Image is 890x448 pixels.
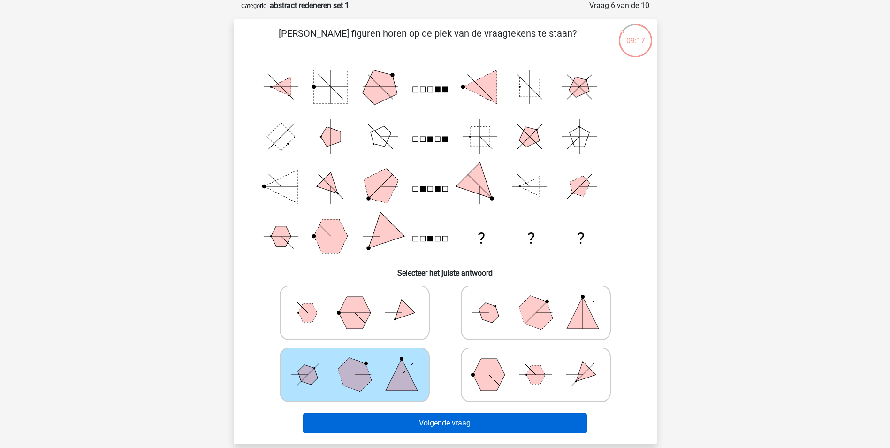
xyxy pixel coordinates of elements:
h6: Selecteer het juiste antwoord [249,261,642,278]
text: ? [527,229,534,247]
small: Categorie: [241,2,268,9]
text: ? [577,229,585,247]
p: [PERSON_NAME] figuren horen op de plek van de vraagtekens te staan? [249,26,607,54]
div: 09:17 [618,23,653,46]
button: Volgende vraag [303,413,587,433]
strong: abstract redeneren set 1 [270,1,349,10]
text: ? [477,229,485,247]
